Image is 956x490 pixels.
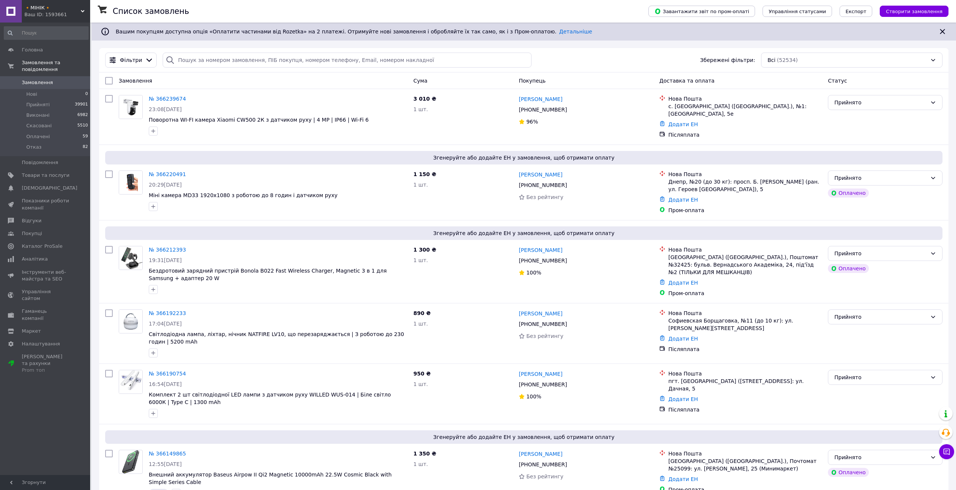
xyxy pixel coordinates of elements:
span: 1 шт. [414,381,428,387]
a: № 366192233 [149,310,186,316]
span: Замовлення та повідомлення [22,59,90,73]
div: Нова Пошта [668,309,822,317]
span: 1 шт. [414,182,428,188]
a: № 366212393 [149,247,186,253]
span: Світлодіодна лампа, ліхтар, нічник NATFIRE LV10, що перезаряджається | З роботою до 230 годин | 5... [149,331,404,345]
span: [DEMOGRAPHIC_DATA] [22,185,77,191]
button: Створити замовлення [880,6,948,17]
span: 1 300 ₴ [414,247,436,253]
span: Згенеруйте або додайте ЕН у замовлення, щоб отримати оплату [108,154,939,161]
a: Внешний аккумулятор Baseus Airpow II Qi2 Magnetic 10000mAh 22.5W Cosmic Black with Simple Series ... [149,472,392,485]
div: Нова Пошта [668,370,822,377]
span: 890 ₴ [414,310,431,316]
div: Прийнято [834,174,927,182]
span: 🔸МІНІК🔸 [24,5,81,11]
span: 100% [526,270,541,276]
span: [PHONE_NUMBER] [519,258,567,264]
div: Пром-оплата [668,289,822,297]
span: Товари та послуги [22,172,69,179]
span: 59 [83,133,88,140]
span: 20:29[DATE] [149,182,182,188]
span: Аналітика [22,256,48,262]
button: Завантажити звіт по пром-оплаті [648,6,755,17]
div: Оплачено [828,468,868,477]
span: 100% [526,394,541,400]
div: Післяплата [668,406,822,413]
div: Нова Пошта [668,95,822,103]
div: Днепр, №20 (до 30 кг): просп. Б. [PERSON_NAME] (ран. ул. Героев [GEOGRAPHIC_DATA]), 5 [668,178,822,193]
span: Отказ [26,144,42,151]
div: Оплачено [828,188,868,198]
a: [PERSON_NAME] [519,310,562,317]
span: [PHONE_NUMBER] [519,321,567,327]
div: Софиевская Борщаговка, №11 (до 10 кг): ул. [PERSON_NAME][STREET_ADDRESS] [668,317,822,332]
div: [GEOGRAPHIC_DATA] ([GEOGRAPHIC_DATA].), Поштомат №32425: бульв. Вернадського Академіка, 24, під'ї... [668,253,822,276]
span: Головна [22,47,43,53]
a: Фото товару [119,95,143,119]
div: Післяплата [668,345,822,353]
span: 950 ₴ [414,371,431,377]
span: 16:54[DATE] [149,381,182,387]
a: Додати ЕН [668,476,698,482]
span: Покупці [22,230,42,237]
a: Фото товару [119,170,143,194]
a: Фото товару [119,309,143,333]
span: 0 [85,91,88,98]
span: [PHONE_NUMBER] [519,461,567,467]
span: Повідомлення [22,159,58,166]
a: № 366149865 [149,451,186,457]
span: Згенеруйте або додайте ЕН у замовлення, щоб отримати оплату [108,229,939,237]
span: Без рейтингу [526,194,563,200]
span: [PHONE_NUMBER] [519,381,567,387]
button: Управління статусами [763,6,832,17]
span: 39901 [75,101,88,108]
a: Додати ЕН [668,197,698,203]
a: № 366220491 [149,171,186,177]
div: Оплачено [828,264,868,273]
img: Фото товару [119,370,142,394]
span: Замовлення [119,78,152,84]
a: Додати ЕН [668,396,698,402]
div: [GEOGRAPHIC_DATA] ([GEOGRAPHIC_DATA].), Почтомат №25099: ул. [PERSON_NAME], 25 (Минимаркет) [668,457,822,472]
a: Комплект 2 шт світлодіодної LED лампи з датчиком руху WILLED WUS-014 | Біле світло 6000К | Type C... [149,392,391,405]
span: 19:31[DATE] [149,257,182,263]
a: Поворотна WI-FI камера Xiaomi CW500 2К з датчиком руху | 4 MP | IP66 | Wi-Fi 6 [149,117,369,123]
a: [PERSON_NAME] [519,450,562,458]
img: Фото товару [119,171,142,194]
img: Фото товару [122,450,139,473]
div: Прийнято [834,453,927,461]
span: Налаштування [22,341,60,347]
span: [PHONE_NUMBER] [519,107,567,113]
input: Пошук [4,26,89,40]
div: Пром-оплата [668,207,822,214]
div: пгт. [GEOGRAPHIC_DATA] ([STREET_ADDRESS]: ул. Дачная, 5 [668,377,822,392]
div: Прийнято [834,249,927,258]
div: Нова Пошта [668,450,822,457]
span: 1 шт. [414,321,428,327]
span: Інструменти веб-майстра та SEO [22,269,69,282]
span: Управління сайтом [22,288,69,302]
button: Експорт [840,6,873,17]
span: Управління статусами [769,9,826,14]
span: Статус [828,78,847,84]
a: Створити замовлення [872,8,948,14]
h1: Список замовлень [113,7,189,16]
span: Всі [767,56,775,64]
span: Каталог ProSale [22,243,62,250]
span: [PHONE_NUMBER] [519,182,567,188]
span: Створити замовлення [886,9,942,14]
span: Скасовані [26,122,52,129]
div: Прийнято [834,313,927,321]
span: Бездротовий зарядний пристрій Bonola B022 Fast Wireless Charger, Magnetic 3 в 1 для Samsung + ада... [149,268,387,281]
div: Prom топ [22,367,69,374]
span: 1 150 ₴ [414,171,436,177]
div: Післяплата [668,131,822,139]
span: 1 шт. [414,461,428,467]
span: Показники роботи компанії [22,198,69,211]
span: [PERSON_NAME] та рахунки [22,353,69,374]
a: Додати ЕН [668,121,698,127]
a: Міні камера MD33 1920x1080 з роботою до 8 годин і датчиком руху [149,192,337,198]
